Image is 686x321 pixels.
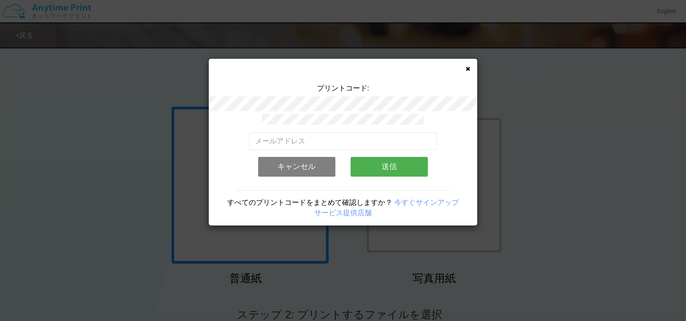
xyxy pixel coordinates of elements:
input: メールアドレス [249,132,437,150]
a: サービス提供店舗 [314,209,372,217]
button: 送信 [351,157,428,177]
span: プリントコード: [317,84,369,92]
span: すべてのプリントコードをまとめて確認しますか？ [227,199,392,206]
a: 今すぐサインアップ [394,199,459,206]
button: キャンセル [258,157,335,177]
